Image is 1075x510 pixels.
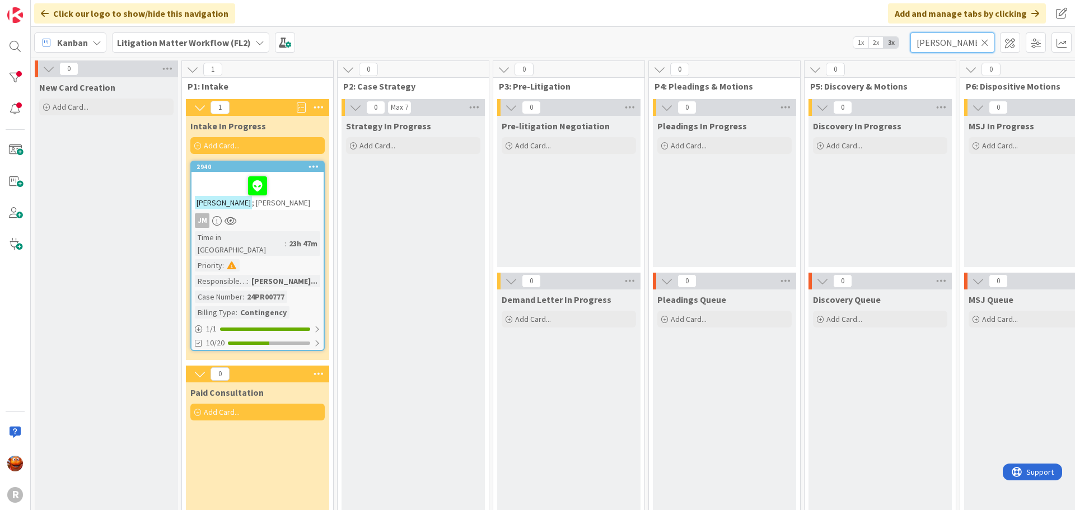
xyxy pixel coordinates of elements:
[236,306,237,319] span: :
[502,120,610,132] span: Pre-litigation Negotiation
[191,162,324,210] div: 2940[PERSON_NAME]; [PERSON_NAME]
[39,82,115,93] span: New Card Creation
[982,141,1018,151] span: Add Card...
[833,274,852,288] span: 0
[117,37,251,48] b: Litigation Matter Workflow (FL2)
[191,322,324,336] div: 1/1
[284,237,286,250] span: :
[969,120,1034,132] span: MSJ In Progress
[670,63,689,76] span: 0
[522,274,541,288] span: 0
[204,407,240,417] span: Add Card...
[190,387,264,398] span: Paid Consultation
[206,323,217,335] span: 1 / 1
[211,101,230,114] span: 1
[59,62,78,76] span: 0
[982,314,1018,324] span: Add Card...
[211,367,230,381] span: 0
[190,161,325,351] a: 2940[PERSON_NAME]; [PERSON_NAME]JMTime in [GEOGRAPHIC_DATA]:23h 47mPriority:Responsible Paralegal...
[657,294,726,305] span: Pleadings Queue
[195,259,222,272] div: Priority
[188,81,319,92] span: P1: Intake
[249,275,320,287] div: [PERSON_NAME]...
[195,213,209,228] div: JM
[191,162,324,172] div: 2940
[247,275,249,287] span: :
[237,306,289,319] div: Contingency
[813,120,901,132] span: Discovery In Progress
[206,337,225,349] span: 10/20
[343,81,475,92] span: P2: Case Strategy
[499,81,630,92] span: P3: Pre-Litigation
[671,141,707,151] span: Add Card...
[969,294,1013,305] span: MSJ Queue
[677,274,697,288] span: 0
[286,237,320,250] div: 23h 47m
[515,63,534,76] span: 0
[826,314,862,324] span: Add Card...
[671,314,707,324] span: Add Card...
[7,487,23,503] div: R
[191,213,324,228] div: JM
[195,291,242,303] div: Case Number
[910,32,994,53] input: Quick Filter...
[57,36,88,49] span: Kanban
[195,306,236,319] div: Billing Type
[195,196,252,209] mark: [PERSON_NAME]
[7,7,23,23] img: Visit kanbanzone.com
[244,291,287,303] div: 24PR00777
[522,101,541,114] span: 0
[222,259,224,272] span: :
[502,294,611,305] span: Demand Letter In Progress
[359,141,395,151] span: Add Card...
[203,63,222,76] span: 1
[833,101,852,114] span: 0
[391,105,408,110] div: Max 7
[515,141,551,151] span: Add Card...
[195,275,247,287] div: Responsible Paralegal
[34,3,235,24] div: Click our logo to show/hide this navigation
[515,314,551,324] span: Add Card...
[826,141,862,151] span: Add Card...
[884,37,899,48] span: 3x
[868,37,884,48] span: 2x
[197,163,324,171] div: 2940
[813,294,881,305] span: Discovery Queue
[7,456,23,471] img: KA
[810,81,942,92] span: P5: Discovery & Motions
[252,198,310,208] span: ; [PERSON_NAME]
[204,141,240,151] span: Add Card...
[195,231,284,256] div: Time in [GEOGRAPHIC_DATA]
[853,37,868,48] span: 1x
[657,120,747,132] span: Pleadings In Progress
[888,3,1046,24] div: Add and manage tabs by clicking
[655,81,786,92] span: P4: Pleadings & Motions
[359,63,378,76] span: 0
[24,2,51,15] span: Support
[989,101,1008,114] span: 0
[677,101,697,114] span: 0
[242,291,244,303] span: :
[366,101,385,114] span: 0
[346,120,431,132] span: Strategy In Progress
[53,102,88,112] span: Add Card...
[981,63,1001,76] span: 0
[826,63,845,76] span: 0
[989,274,1008,288] span: 0
[190,120,266,132] span: Intake In Progress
